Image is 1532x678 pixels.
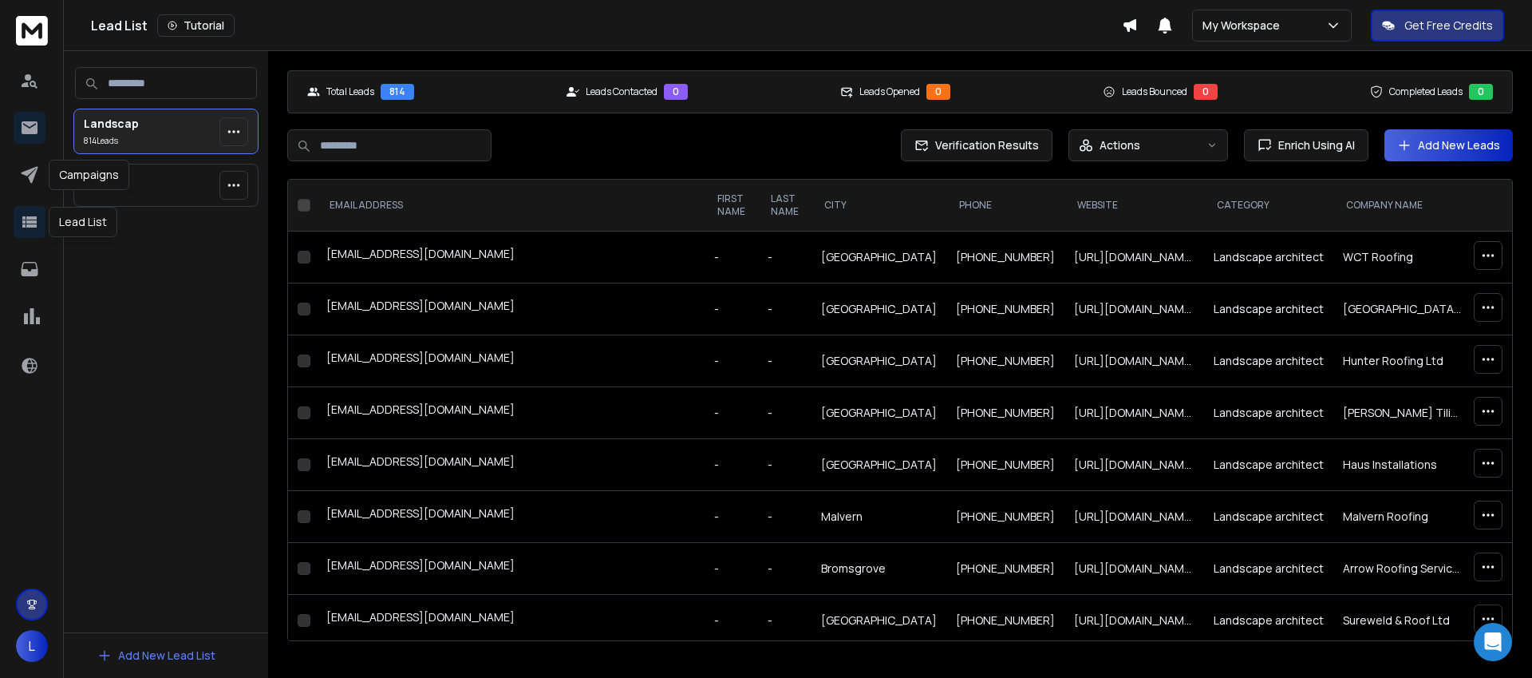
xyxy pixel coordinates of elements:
td: [GEOGRAPHIC_DATA] [811,595,946,647]
div: [EMAIL_ADDRESS][DOMAIN_NAME] [326,298,695,320]
th: category [1204,180,1333,232]
td: [PHONE_NUMBER] [946,335,1064,387]
button: Get Free Credits [1371,10,1504,42]
td: - [758,439,811,491]
div: [EMAIL_ADDRESS][DOMAIN_NAME] [326,402,695,424]
td: - [758,595,811,647]
th: Phone [946,180,1064,232]
div: [EMAIL_ADDRESS][DOMAIN_NAME] [326,246,695,268]
td: Landscape architect [1204,232,1333,283]
td: [PHONE_NUMBER] [946,283,1064,335]
td: [GEOGRAPHIC_DATA] [811,335,946,387]
td: Landscape architect [1204,595,1333,647]
td: Hunter Roofing Ltd [1333,335,1473,387]
td: - [758,543,811,595]
td: Malvern [811,491,946,543]
td: - [758,335,811,387]
th: Company Name [1333,180,1473,232]
td: [PERSON_NAME] Tiling [1333,387,1473,439]
div: Lead List [49,207,117,237]
td: [GEOGRAPHIC_DATA] Home [1333,283,1473,335]
div: [EMAIL_ADDRESS][DOMAIN_NAME] [326,506,695,528]
button: Add New Leads [1384,129,1513,161]
td: - [705,595,758,647]
td: [PHONE_NUMBER] [946,387,1064,439]
td: [URL][DOMAIN_NAME] [1064,491,1204,543]
td: [GEOGRAPHIC_DATA] [811,387,946,439]
td: [URL][DOMAIN_NAME] [1064,595,1204,647]
div: Lead List [91,14,1122,37]
td: - [758,232,811,283]
td: - [705,387,758,439]
span: Enrich Using AI [1272,137,1355,153]
th: website [1064,180,1204,232]
td: Landscape architect [1204,491,1333,543]
div: 0 [1194,84,1218,100]
td: [URL][DOMAIN_NAME] [1064,335,1204,387]
td: Landscape architect [1204,543,1333,595]
td: [PHONE_NUMBER] [946,595,1064,647]
div: 0 [926,84,950,100]
p: Completed Leads [1389,85,1463,98]
td: - [705,491,758,543]
button: Enrich Using AI [1244,129,1368,161]
p: Landscap [84,116,139,132]
button: Add New Lead List [85,640,228,672]
td: [URL][DOMAIN_NAME] [1064,283,1204,335]
td: [URL][DOMAIN_NAME] [1064,232,1204,283]
td: Landscape architect [1204,387,1333,439]
td: Landscape architect [1204,335,1333,387]
td: WCT Roofing [1333,232,1473,283]
button: L [16,630,48,662]
td: [URL][DOMAIN_NAME] [1064,543,1204,595]
div: 0 [1469,84,1493,100]
td: Landscape architect [1204,439,1333,491]
td: [GEOGRAPHIC_DATA] [811,232,946,283]
span: Verification Results [929,137,1039,153]
td: - [705,232,758,283]
td: [PHONE_NUMBER] [946,491,1064,543]
td: [URL][DOMAIN_NAME] [1064,387,1204,439]
td: Bromsgrove [811,543,946,595]
p: Leads Opened [859,85,920,98]
td: [URL][DOMAIN_NAME] [1064,439,1204,491]
td: [PHONE_NUMBER] [946,543,1064,595]
td: Sureweld & Roof Ltd [1333,595,1473,647]
th: city [811,180,946,232]
div: Campaigns [49,160,129,190]
td: Arrow Roofing Services [1333,543,1473,595]
button: Verification Results [901,129,1052,161]
td: [PHONE_NUMBER] [946,232,1064,283]
p: Leads Bounced [1122,85,1187,98]
p: Actions [1100,137,1140,153]
p: 814 Lead s [84,135,139,147]
a: Add New Leads [1397,137,1500,153]
td: - [758,491,811,543]
div: [EMAIL_ADDRESS][DOMAIN_NAME] [326,557,695,580]
td: - [705,335,758,387]
th: LAST NAME [758,180,811,232]
td: [GEOGRAPHIC_DATA] [811,439,946,491]
td: - [758,387,811,439]
div: [EMAIL_ADDRESS][DOMAIN_NAME] [326,350,695,372]
div: Open Intercom Messenger [1474,623,1512,661]
div: [EMAIL_ADDRESS][DOMAIN_NAME] [326,609,695,632]
td: Landscape architect [1204,283,1333,335]
button: Tutorial [157,14,235,37]
td: - [705,439,758,491]
p: Total Leads [326,85,374,98]
td: [GEOGRAPHIC_DATA] [811,283,946,335]
td: [PHONE_NUMBER] [946,439,1064,491]
th: FIRST NAME [705,180,758,232]
td: - [705,283,758,335]
td: Malvern Roofing [1333,491,1473,543]
td: - [705,543,758,595]
p: Get Free Credits [1404,18,1493,34]
td: - [758,283,811,335]
p: Leads Contacted [586,85,657,98]
p: My Workspace [1202,18,1286,34]
td: Haus Installations [1333,439,1473,491]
